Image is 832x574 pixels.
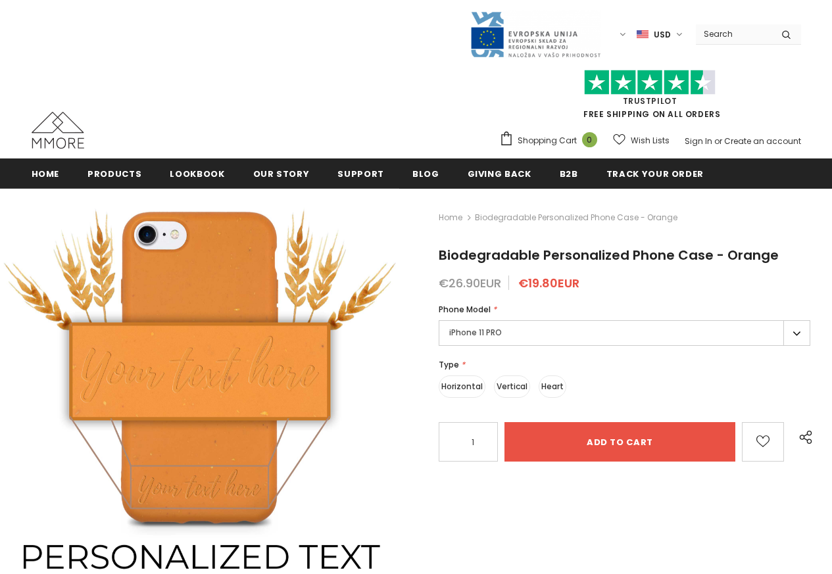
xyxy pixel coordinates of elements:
[337,158,384,188] a: support
[439,246,779,264] span: Biodegradable Personalized Phone Case - Orange
[439,304,491,315] span: Phone Model
[504,422,735,462] input: Add to cart
[606,168,704,180] span: Track your order
[439,210,462,226] a: Home
[470,11,601,59] img: Javni Razpis
[539,375,566,398] label: Heart
[724,135,801,147] a: Create an account
[253,158,310,188] a: Our Story
[613,129,670,152] a: Wish Lists
[337,168,384,180] span: support
[560,168,578,180] span: B2B
[637,29,648,40] img: USD
[170,168,224,180] span: Lookbook
[32,112,84,149] img: MMORE Cases
[470,28,601,39] a: Javni Razpis
[494,375,530,398] label: Vertical
[654,28,671,41] span: USD
[32,158,60,188] a: Home
[439,375,485,398] label: Horizontal
[560,158,578,188] a: B2B
[87,158,141,188] a: Products
[253,168,310,180] span: Our Story
[468,168,531,180] span: Giving back
[631,134,670,147] span: Wish Lists
[87,168,141,180] span: Products
[412,158,439,188] a: Blog
[499,76,801,120] span: FREE SHIPPING ON ALL ORDERS
[32,168,60,180] span: Home
[606,158,704,188] a: Track your order
[170,158,224,188] a: Lookbook
[439,320,810,346] label: iPhone 11 PRO
[518,134,577,147] span: Shopping Cart
[623,95,677,107] a: Trustpilot
[475,210,677,226] span: Biodegradable Personalized Phone Case - Orange
[412,168,439,180] span: Blog
[518,275,579,291] span: €19.80EUR
[582,132,597,147] span: 0
[439,359,459,370] span: Type
[468,158,531,188] a: Giving back
[584,70,716,95] img: Trust Pilot Stars
[696,24,771,43] input: Search Site
[714,135,722,147] span: or
[685,135,712,147] a: Sign In
[439,275,501,291] span: €26.90EUR
[499,131,604,151] a: Shopping Cart 0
